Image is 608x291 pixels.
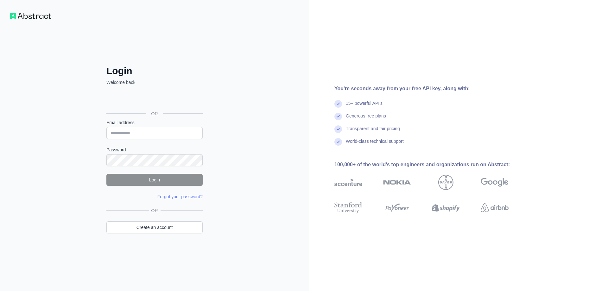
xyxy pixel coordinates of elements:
[432,201,460,215] img: shopify
[103,92,205,106] iframe: Sign in with Google Button
[106,79,203,85] p: Welcome back
[334,100,342,108] img: check mark
[346,125,400,138] div: Transparent and fair pricing
[334,138,342,146] img: check mark
[10,13,51,19] img: Workflow
[481,201,509,215] img: airbnb
[334,125,342,133] img: check mark
[157,194,203,199] a: Forgot your password?
[346,113,386,125] div: Generous free plans
[334,85,529,92] div: You're seconds away from your free API key, along with:
[334,201,362,215] img: stanford university
[383,201,411,215] img: payoneer
[106,65,203,77] h2: Login
[106,119,203,126] label: Email address
[334,113,342,120] img: check mark
[438,175,453,190] img: bayer
[334,161,529,168] div: 100,000+ of the world's top engineers and organizations run on Abstract:
[334,175,362,190] img: accenture
[146,111,163,117] span: OR
[106,221,203,233] a: Create an account
[346,100,383,113] div: 15+ powerful API's
[149,207,161,214] span: OR
[481,175,509,190] img: google
[383,175,411,190] img: nokia
[106,147,203,153] label: Password
[346,138,404,151] div: World-class technical support
[106,174,203,186] button: Login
